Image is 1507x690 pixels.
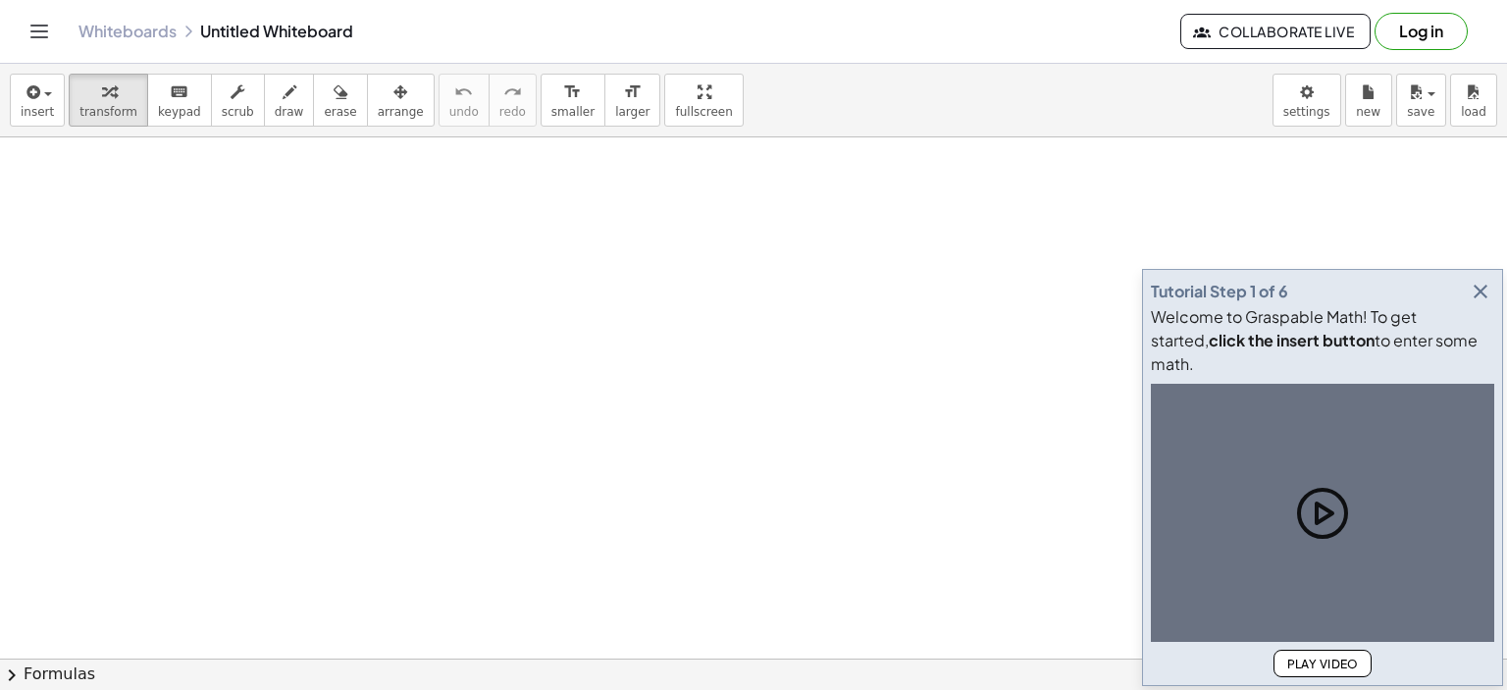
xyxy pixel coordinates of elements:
[275,105,304,119] span: draw
[1283,105,1330,119] span: settings
[503,80,522,104] i: redo
[367,74,435,127] button: arrange
[1356,105,1380,119] span: new
[439,74,490,127] button: undoundo
[1273,650,1372,677] button: Play Video
[79,105,137,119] span: transform
[158,105,201,119] span: keypad
[69,74,148,127] button: transform
[1151,305,1494,376] div: Welcome to Graspable Math! To get started, to enter some math.
[1180,14,1371,49] button: Collaborate Live
[147,74,212,127] button: keyboardkeypad
[563,80,582,104] i: format_size
[1209,330,1375,350] b: click the insert button
[78,22,177,41] a: Whiteboards
[615,105,650,119] span: larger
[604,74,660,127] button: format_sizelarger
[222,105,254,119] span: scrub
[378,105,424,119] span: arrange
[21,105,54,119] span: insert
[264,74,315,127] button: draw
[324,105,356,119] span: erase
[1407,105,1434,119] span: save
[1450,74,1497,127] button: load
[170,80,188,104] i: keyboard
[10,74,65,127] button: insert
[489,74,537,127] button: redoredo
[623,80,642,104] i: format_size
[541,74,605,127] button: format_sizesmaller
[551,105,595,119] span: smaller
[313,74,367,127] button: erase
[1286,657,1359,671] span: Play Video
[675,105,732,119] span: fullscreen
[1345,74,1392,127] button: new
[1396,74,1446,127] button: save
[1151,280,1288,303] div: Tutorial Step 1 of 6
[449,105,479,119] span: undo
[1375,13,1468,50] button: Log in
[211,74,265,127] button: scrub
[1461,105,1486,119] span: load
[1197,23,1354,40] span: Collaborate Live
[499,105,526,119] span: redo
[1273,74,1341,127] button: settings
[664,74,743,127] button: fullscreen
[24,16,55,47] button: Toggle navigation
[454,80,473,104] i: undo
